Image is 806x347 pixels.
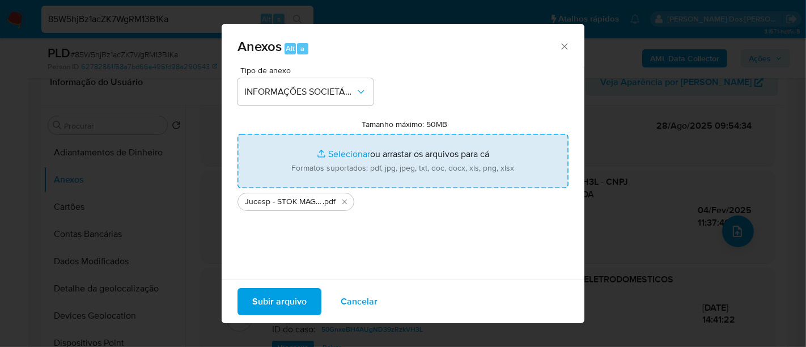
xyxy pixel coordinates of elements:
[326,288,392,315] button: Cancelar
[245,196,323,208] span: Jucesp - STOK MAGAZINE COMERCIO DE ELETRODOMESTICOS LTDA
[237,78,374,105] button: INFORMAÇÕES SOCIETÁRIAS
[237,188,569,211] ul: Arquivos selecionados
[300,43,304,54] span: a
[286,43,295,54] span: Alt
[252,289,307,314] span: Subir arquivo
[559,41,569,51] button: Fechar
[323,196,336,208] span: .pdf
[244,86,355,98] span: INFORMAÇÕES SOCIETÁRIAS
[237,288,321,315] button: Subir arquivo
[338,195,351,209] button: Excluir Jucesp - STOK MAGAZINE COMERCIO DE ELETRODOMESTICOS LTDA.pdf
[341,289,377,314] span: Cancelar
[237,36,282,56] span: Anexos
[362,119,448,129] label: Tamanho máximo: 50MB
[240,66,376,74] span: Tipo de anexo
